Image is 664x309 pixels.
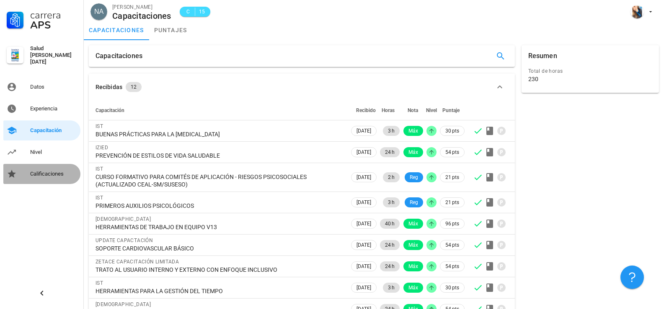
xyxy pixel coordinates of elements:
th: Puntaje [438,100,466,120]
span: Reg [410,172,418,182]
div: 230 [528,75,538,83]
span: IST [96,166,103,172]
button: Recibidas 12 [89,74,515,100]
div: CURSO FORMATIVO PARA COMITÉS DE APLICACIÓN - RIESGOS PSICOSOCIALES (ACTUALIZADO CEAL-SM/SUSESO) [96,173,343,188]
span: 54 pts [445,241,459,249]
span: [DATE] [357,283,371,292]
div: [PERSON_NAME] [112,3,171,11]
span: 30 pts [445,127,459,135]
div: Nivel [30,149,77,156]
div: Capacitaciones [96,45,142,67]
th: Horas [378,100,401,120]
div: PRIMEROS AUXILIOS PSICOLÓGICOS [96,202,343,209]
a: Capacitación [3,120,80,140]
span: 3 h [388,197,395,207]
span: 40 h [385,219,395,229]
span: NA [94,3,103,20]
div: Total de horas [528,67,652,75]
span: 30 pts [445,283,459,292]
span: Máx [408,219,418,229]
div: HERRAMIENTAS PARA LA GESTIÓN DEL TIEMPO [96,287,343,295]
th: Nota [401,100,425,120]
span: [DATE] [357,173,371,182]
span: Máx [408,283,418,293]
div: avatar [90,3,107,20]
span: 2 h [388,172,395,182]
a: Experiencia [3,99,80,119]
span: Máx [408,147,418,157]
span: Horas [382,107,395,113]
span: Reg [410,197,418,207]
a: Calificaciones [3,164,80,184]
span: Nota [408,107,418,113]
div: avatar [630,5,644,18]
th: Recibido [349,100,378,120]
div: PREVENCIÓN DE ESTILOS DE VIDA SALUDABLE [96,152,343,159]
span: IST [96,195,103,201]
span: 3 h [388,283,395,293]
span: 96 pts [445,220,459,228]
div: Capacitaciones [112,11,171,20]
span: [DATE] [357,126,371,135]
span: Máx [408,261,418,271]
span: [DATE] [357,148,371,157]
span: C [185,8,191,16]
div: Salud [PERSON_NAME][DATE] [30,45,77,65]
div: Calificaciones [30,171,77,177]
span: IZIED [96,145,108,151]
span: 24 h [385,147,395,157]
span: Nivel [426,107,437,113]
span: 15 [199,8,205,16]
span: 12 [131,82,137,92]
span: [DEMOGRAPHIC_DATA] [96,301,151,307]
span: IST [96,123,103,129]
div: HERRAMIENTAS DE TRABAJO EN EQUIPO V13 [96,223,343,231]
span: UPDATE CAPACTACIÓN [96,237,153,243]
span: [DATE] [357,219,371,228]
a: puntajes [149,20,192,40]
div: Recibidas [96,82,122,92]
span: 54 pts [445,148,459,156]
span: 24 h [385,261,395,271]
a: Datos [3,77,80,97]
span: 21 pts [445,198,459,207]
div: SOPORTE CARDIOVASCULAR BÁSICO [96,245,343,252]
div: APS [30,20,77,30]
span: [DATE] [357,262,371,271]
th: Capacitación [89,100,349,120]
span: 24 h [385,240,395,250]
span: [DEMOGRAPHIC_DATA] [96,216,151,222]
div: Capacitación [30,127,77,134]
span: Puntaje [442,107,460,113]
div: Resumen [528,45,557,67]
span: 54 pts [445,262,459,271]
div: Carrera [30,10,77,20]
span: 21 pts [445,173,459,181]
span: [DATE] [357,240,371,250]
div: BUENAS PRÁCTICAS PARA LA [MEDICAL_DATA] [96,130,343,138]
span: Capacitación [96,107,124,113]
th: Nivel [425,100,438,120]
div: Experiencia [30,105,77,112]
div: TRATO AL USUARIO INTERNO Y EXTERNO CON ENFOQUE INCLUSIVO [96,266,343,273]
a: Nivel [3,142,80,162]
span: [DATE] [357,198,371,207]
span: ZETACE CAPACITACIÓN LIMITADA [96,259,179,265]
span: IST [96,280,103,286]
div: Datos [30,84,77,90]
span: 3 h [388,126,395,136]
span: Máx [408,126,418,136]
span: Máx [408,240,418,250]
span: Recibido [356,107,376,113]
a: capacitaciones [84,20,149,40]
